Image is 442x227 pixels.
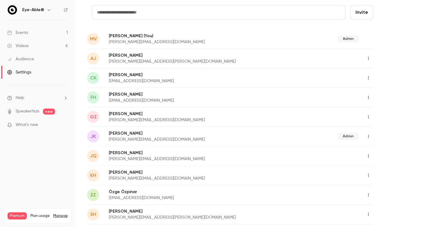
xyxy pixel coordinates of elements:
[90,133,96,140] span: JK
[109,208,300,214] p: [PERSON_NAME]
[16,108,39,115] a: SpeakerHub
[30,214,50,218] span: Plan usage
[109,52,300,58] p: [PERSON_NAME]
[7,69,31,75] div: Settings
[7,43,29,49] div: Videos
[53,214,68,218] a: Manage
[109,33,271,39] p: [PERSON_NAME]
[61,122,68,128] iframe: Noticeable Trigger
[109,214,300,220] p: [PERSON_NAME][EMAIL_ADDRESS][PERSON_NAME][DOMAIN_NAME]
[7,95,68,101] li: help-dropdown-opener
[109,91,269,97] p: [PERSON_NAME]
[109,72,269,78] p: [PERSON_NAME]
[109,78,269,84] p: [EMAIL_ADDRESS][DOMAIN_NAME]
[109,39,271,45] p: [PERSON_NAME][EMAIL_ADDRESS][DOMAIN_NAME]
[90,55,96,62] span: AJ
[142,33,153,39] span: (You)
[22,7,44,13] h6: Eye-Able®
[109,156,284,162] p: [PERSON_NAME][EMAIL_ADDRESS][DOMAIN_NAME]
[90,211,96,218] span: SH
[338,35,359,43] span: Admin
[109,136,271,142] p: [PERSON_NAME][EMAIL_ADDRESS][DOMAIN_NAME]
[109,150,284,156] p: [PERSON_NAME]
[16,122,38,128] span: What's new
[109,111,284,117] p: [PERSON_NAME]
[7,56,34,62] div: Audience
[109,58,300,64] p: [PERSON_NAME][EMAIL_ADDRESS][PERSON_NAME][DOMAIN_NAME]
[338,133,359,140] span: Admin
[90,113,97,121] span: GZ
[16,95,24,101] span: Help
[90,152,96,160] span: JQ
[109,175,284,181] p: [PERSON_NAME][EMAIL_ADDRESS][DOMAIN_NAME]
[90,172,96,179] span: KH
[90,35,97,43] span: MV
[90,191,96,199] span: ZZ
[109,195,269,201] p: [EMAIL_ADDRESS][DOMAIN_NAME]
[109,189,269,195] p: Özge Özpinar
[8,212,27,220] span: Premium
[109,117,284,123] p: [PERSON_NAME][EMAIL_ADDRESS][DOMAIN_NAME]
[90,74,96,82] span: CK
[43,109,55,115] span: new
[8,5,17,15] img: Eye-Able®
[109,130,271,136] p: [PERSON_NAME]
[109,169,284,175] p: [PERSON_NAME]
[90,94,96,101] span: FH
[7,30,28,36] div: Events
[109,97,269,103] p: [EMAIL_ADDRESS][DOMAIN_NAME]
[350,5,373,19] button: Invite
